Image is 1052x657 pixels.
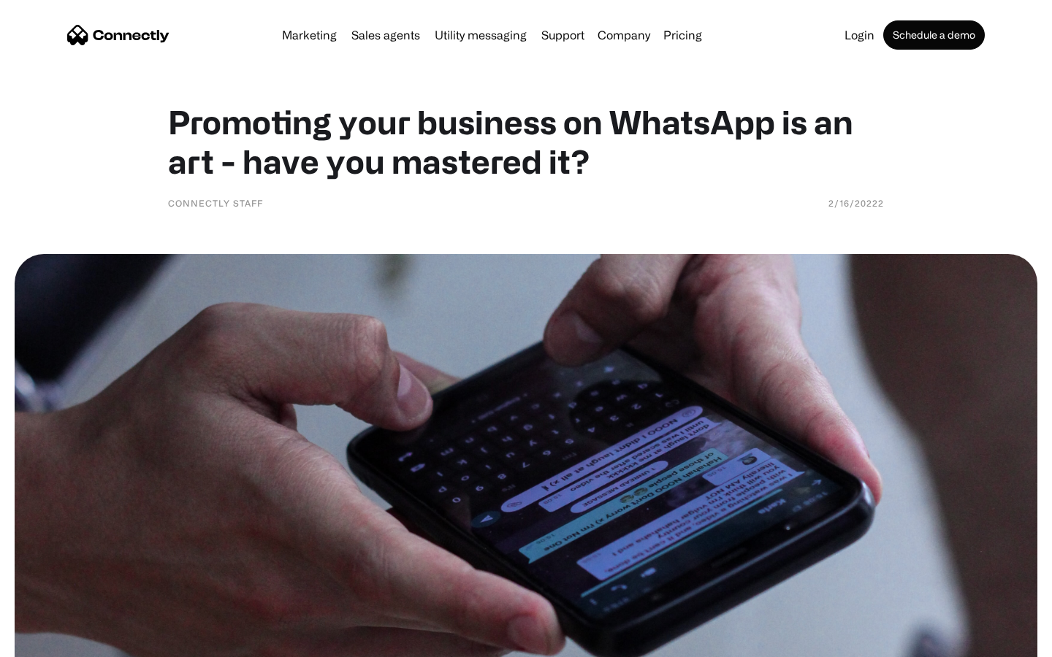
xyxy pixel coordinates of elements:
ul: Language list [29,631,88,652]
a: Login [839,29,880,41]
div: Connectly Staff [168,196,263,210]
a: Utility messaging [429,29,533,41]
a: home [67,24,169,46]
a: Schedule a demo [883,20,985,50]
a: Marketing [276,29,343,41]
div: 2/16/20222 [828,196,884,210]
a: Sales agents [346,29,426,41]
aside: Language selected: English [15,631,88,652]
a: Support [535,29,590,41]
div: Company [598,25,650,45]
a: Pricing [657,29,708,41]
div: Company [593,25,655,45]
h1: Promoting your business on WhatsApp is an art - have you mastered it? [168,102,884,181]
